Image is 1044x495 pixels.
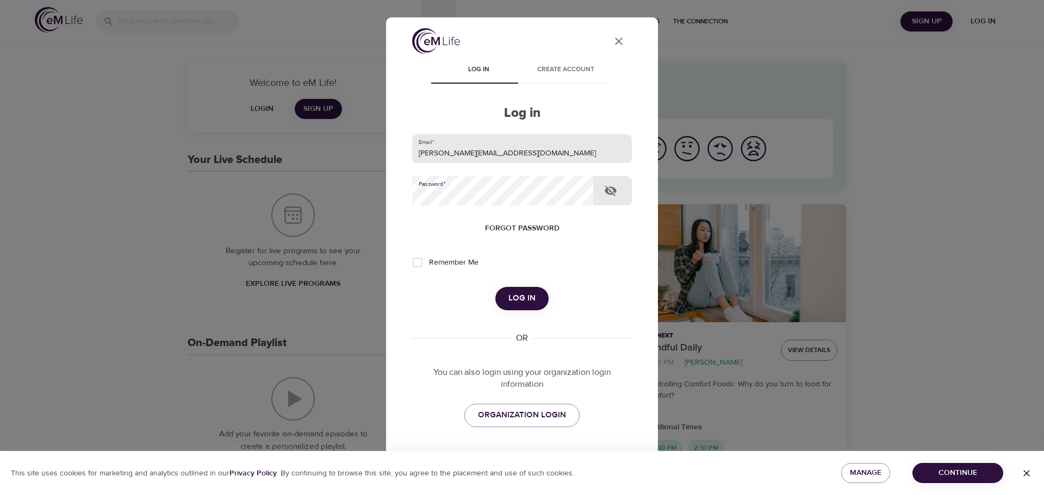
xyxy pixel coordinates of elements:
[464,404,580,427] a: ORGANIZATION LOGIN
[442,64,515,76] span: Log in
[412,366,632,391] p: You can also login using your organization login information
[529,64,602,76] span: Create account
[485,222,560,235] span: Forgot password
[229,468,277,478] b: Privacy Policy
[412,28,460,54] img: logo
[412,58,632,84] div: disabled tabs example
[495,287,549,310] button: Log in
[850,466,881,480] span: Manage
[481,218,564,239] button: Forgot password
[921,466,995,480] span: Continue
[508,291,536,305] span: Log in
[478,408,566,422] span: ORGANIZATION LOGIN
[512,332,532,344] div: OR
[429,257,478,268] span: Remember Me
[412,105,632,121] h2: Log in
[606,28,632,54] button: close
